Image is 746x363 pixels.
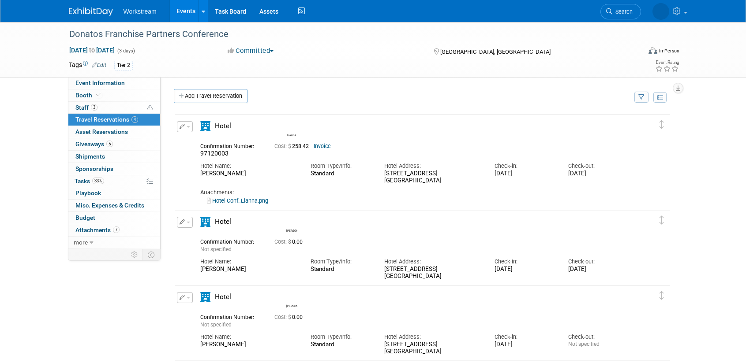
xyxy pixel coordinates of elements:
[274,239,292,245] span: Cost: $
[638,95,645,100] i: Filter by Traveler
[75,141,113,148] span: Giveaways
[127,249,142,260] td: Personalize Event Tab Strip
[114,61,133,70] div: Tier 2
[200,292,210,302] i: Hotel
[384,258,481,266] div: Hotel Address:
[655,60,679,65] div: Event Rating
[311,266,371,273] div: Standard
[311,258,371,266] div: Room Type/Info:
[286,303,297,308] div: Marcelo Pinto
[75,214,95,221] span: Budget
[568,170,629,178] div: [DATE]
[68,237,160,248] a: more
[68,224,160,236] a: Attachments7
[68,89,160,101] a: Booth
[200,189,629,196] div: Attachments:
[92,178,104,184] span: 33%
[384,170,481,185] div: [STREET_ADDRESS] [GEOGRAPHIC_DATA]
[75,104,97,111] span: Staff
[286,215,299,228] img: Damon Young
[384,266,481,281] div: [STREET_ADDRESS] [GEOGRAPHIC_DATA]
[66,26,628,42] div: Donatos Franchise Partners Conference
[311,162,371,170] div: Room Type/Info:
[200,322,232,328] span: Not specified
[174,89,247,103] a: Add Travel Reservation
[200,217,210,227] i: Hotel
[440,48,551,55] span: [GEOGRAPHIC_DATA], [GEOGRAPHIC_DATA]
[68,151,160,163] a: Shipments
[91,104,97,111] span: 3
[200,258,297,266] div: Hotel Name:
[660,291,664,300] i: Click and drag to move item
[311,341,371,348] div: Standard
[75,165,113,172] span: Sponsorships
[75,128,128,135] span: Asset Reservations
[660,120,664,129] i: Click and drag to move item
[200,150,229,157] span: 97120003
[495,162,555,170] div: Check-in:
[116,48,135,54] span: (3 days)
[88,47,96,54] span: to
[568,333,629,341] div: Check-out:
[612,8,633,15] span: Search
[142,249,160,260] td: Toggle Event Tabs
[495,258,555,266] div: Check-in:
[200,311,261,321] div: Confirmation Number:
[286,120,299,132] img: Lianna Louie
[568,341,629,348] div: Not specified
[75,202,144,209] span: Misc. Expenses & Credits
[284,215,300,233] div: Damon Young
[215,122,231,130] span: Hotel
[75,79,125,86] span: Event Information
[131,116,138,123] span: 4
[215,293,231,301] span: Hotel
[311,333,371,341] div: Room Type/Info:
[286,132,297,137] div: Lianna Louie
[200,236,261,245] div: Confirmation Number:
[384,162,481,170] div: Hotel Address:
[75,226,120,233] span: Attachments
[207,197,268,204] a: Hotel Conf_Lianna.png
[495,341,555,348] div: [DATE]
[384,341,481,356] div: [STREET_ADDRESS] [GEOGRAPHIC_DATA]
[200,341,297,348] div: [PERSON_NAME]
[660,216,664,225] i: Click and drag to move item
[68,212,160,224] a: Budget
[314,143,331,149] a: Invoice
[589,46,680,59] div: Event Format
[75,116,138,123] span: Travel Reservations
[200,246,232,252] span: Not specified
[200,141,261,150] div: Confirmation Number:
[568,258,629,266] div: Check-out:
[659,48,679,54] div: In-Person
[68,114,160,126] a: Travel Reservations4
[652,3,669,20] img: Tatia Meghdadi
[311,170,371,177] div: Standard
[384,333,481,341] div: Hotel Address:
[106,141,113,147] span: 5
[274,314,292,320] span: Cost: $
[495,266,555,273] div: [DATE]
[215,218,231,226] span: Hotel
[69,46,115,54] span: [DATE] [DATE]
[124,8,157,15] span: Workstream
[200,333,297,341] div: Hotel Name:
[274,314,306,320] span: 0.00
[75,189,101,196] span: Playbook
[286,291,299,303] img: Marcelo Pinto
[284,120,300,137] div: Lianna Louie
[96,93,101,97] i: Booth reservation complete
[274,143,292,149] span: Cost: $
[274,143,312,149] span: 258.42
[568,266,629,273] div: [DATE]
[75,178,104,185] span: Tasks
[68,187,160,199] a: Playbook
[92,62,106,68] a: Edit
[286,228,297,233] div: Damon Young
[568,162,629,170] div: Check-out:
[200,266,297,273] div: [PERSON_NAME]
[284,291,300,308] div: Marcelo Pinto
[69,7,113,16] img: ExhibitDay
[68,163,160,175] a: Sponsorships
[649,47,657,54] img: Format-Inperson.png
